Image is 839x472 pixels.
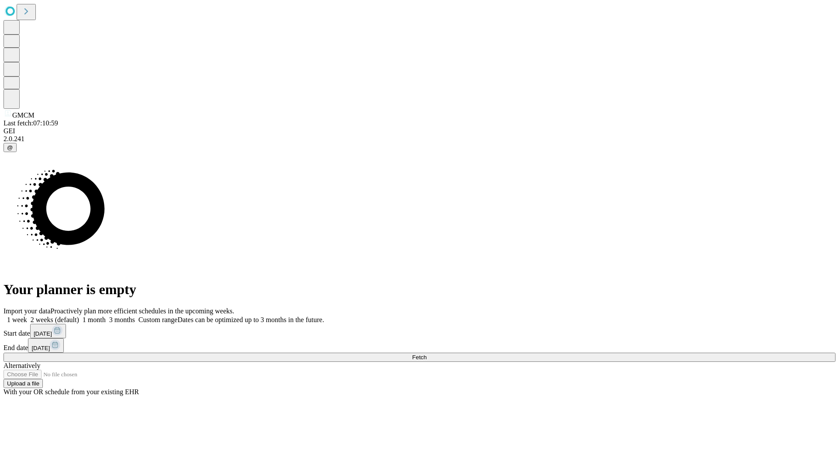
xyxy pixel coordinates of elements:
[3,127,836,135] div: GEI
[3,353,836,362] button: Fetch
[28,338,64,353] button: [DATE]
[34,330,52,337] span: [DATE]
[3,281,836,298] h1: Your planner is empty
[83,316,106,323] span: 1 month
[3,379,43,388] button: Upload a file
[3,338,836,353] div: End date
[12,111,35,119] span: GMCM
[31,316,79,323] span: 2 weeks (default)
[177,316,324,323] span: Dates can be optimized up to 3 months in the future.
[3,388,139,396] span: With your OR schedule from your existing EHR
[51,307,234,315] span: Proactively plan more efficient schedules in the upcoming weeks.
[7,144,13,151] span: @
[3,307,51,315] span: Import your data
[3,143,17,152] button: @
[3,362,40,369] span: Alternatively
[3,135,836,143] div: 2.0.241
[30,324,66,338] button: [DATE]
[3,324,836,338] div: Start date
[3,119,58,127] span: Last fetch: 07:10:59
[31,345,50,351] span: [DATE]
[7,316,27,323] span: 1 week
[412,354,426,361] span: Fetch
[139,316,177,323] span: Custom range
[109,316,135,323] span: 3 months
